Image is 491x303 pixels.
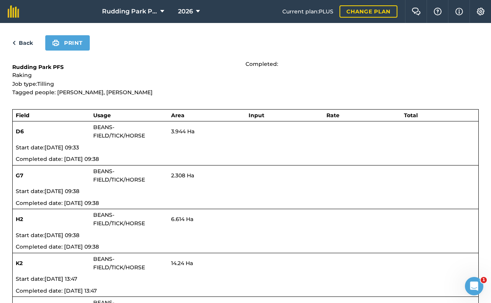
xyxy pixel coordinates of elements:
[8,5,19,18] img: fieldmargin Logo
[323,109,401,121] th: Rate
[168,209,246,229] td: 6.614 Ha
[481,277,487,283] span: 1
[13,185,479,197] td: Start date: [DATE] 09:38
[13,241,479,253] td: Completed date: [DATE] 09:38
[16,172,23,179] strong: G7
[412,8,421,15] img: Two speech bubbles overlapping with the left bubble in the forefront
[178,7,193,16] span: 2026
[13,153,479,165] td: Completed date: [DATE] 09:38
[52,38,59,47] img: svg+xml;base64,PHN2ZyB4bWxucz0iaHR0cDovL3d3dy53My5vcmcvMjAwMC9zdmciIHdpZHRoPSIxOSIgaGVpZ2h0PSIyNC...
[245,109,323,121] th: Input
[401,109,479,121] th: Total
[13,273,479,285] td: Start date: [DATE] 13:47
[465,277,483,295] iframe: Intercom live chat
[282,7,333,16] span: Current plan : PLUS
[168,109,246,121] th: Area
[245,60,479,68] p: Completed:
[12,38,16,47] img: svg+xml;base64,PHN2ZyB4bWxucz0iaHR0cDovL3d3dy53My5vcmcvMjAwMC9zdmciIHdpZHRoPSI5IiBoZWlnaHQ9IjI0Ii...
[12,63,245,71] h1: Rudding Park PFS
[12,71,245,79] p: Raking
[90,109,168,121] th: Usage
[16,128,24,135] strong: D6
[13,197,479,209] td: Completed date: [DATE] 09:38
[13,285,479,297] td: Completed date: [DATE] 13:47
[339,5,397,18] a: Change plan
[13,109,91,121] th: Field
[13,142,479,153] td: Start date: [DATE] 09:33
[13,229,479,241] td: Start date: [DATE] 09:38
[168,121,246,141] td: 3.944 Ha
[12,88,245,97] p: Tagged people: [PERSON_NAME], [PERSON_NAME]
[90,121,168,141] td: BEANS-FIELD/TICK/HORSE
[12,80,245,88] p: Job type: Tilling
[90,165,168,185] td: BEANS-FIELD/TICK/HORSE
[90,209,168,229] td: BEANS-FIELD/TICK/HORSE
[16,216,23,223] strong: H2
[476,8,485,15] img: A cog icon
[433,8,442,15] img: A question mark icon
[16,260,23,267] strong: K2
[90,253,168,273] td: BEANS-FIELD/TICK/HORSE
[102,7,157,16] span: Rudding Park PFS
[45,35,90,51] button: Print
[12,38,33,47] a: Back
[168,253,246,273] td: 14.24 Ha
[455,7,463,16] img: svg+xml;base64,PHN2ZyB4bWxucz0iaHR0cDovL3d3dy53My5vcmcvMjAwMC9zdmciIHdpZHRoPSIxNyIgaGVpZ2h0PSIxNy...
[168,165,246,185] td: 2.308 Ha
